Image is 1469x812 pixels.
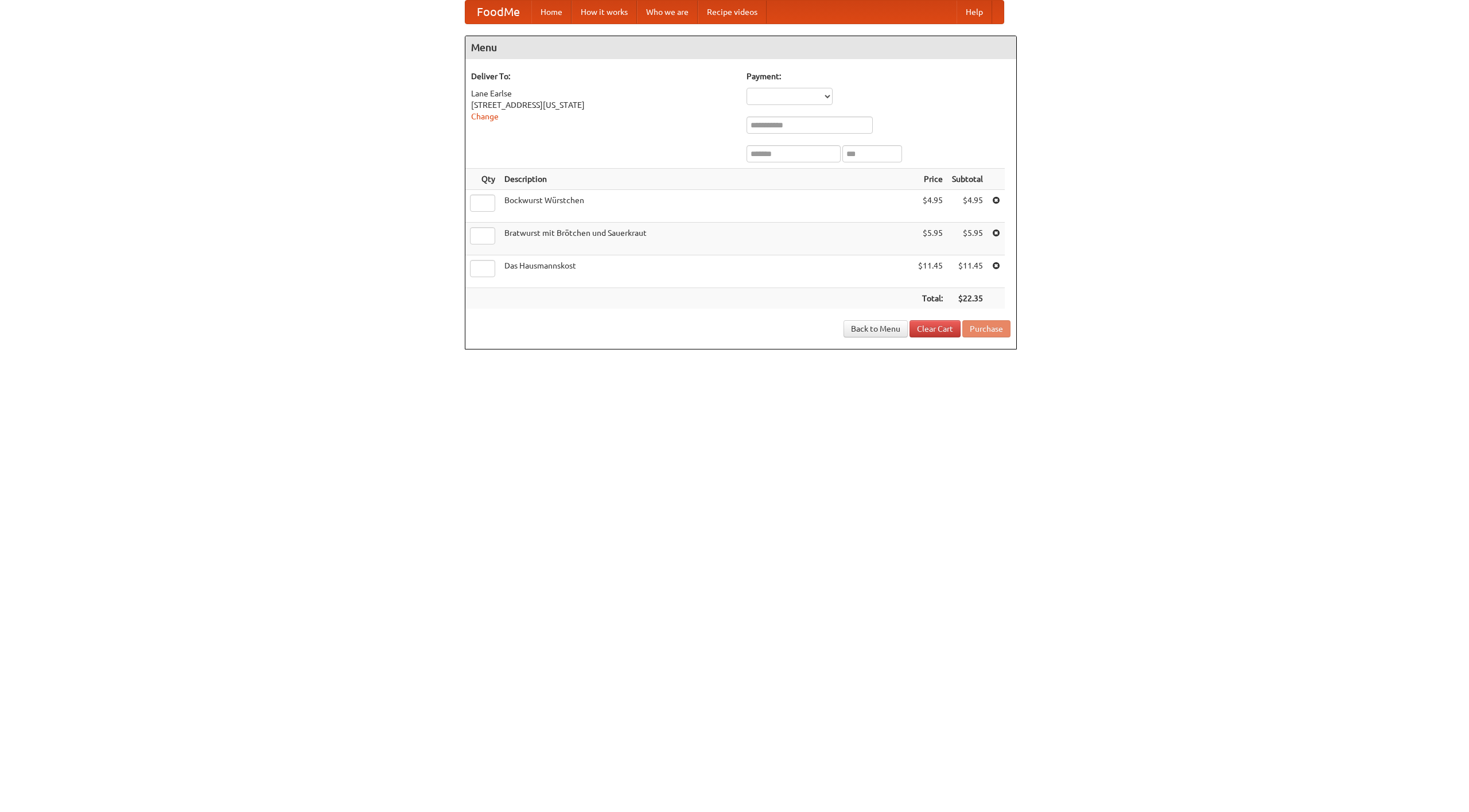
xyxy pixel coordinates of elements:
[471,99,735,111] div: [STREET_ADDRESS][US_STATE]
[637,1,698,24] a: Who we are
[747,71,1011,82] h5: Payment:
[500,169,914,190] th: Description
[947,190,988,223] td: $4.95
[947,288,988,309] th: $22.35
[471,71,735,82] h5: Deliver To:
[531,1,572,24] a: Home
[914,169,947,190] th: Price
[500,190,914,223] td: Bockwurst Würstchen
[465,1,531,24] a: FoodMe
[500,255,914,288] td: Das Hausmannskost
[471,112,499,121] a: Change
[962,320,1011,337] button: Purchase
[914,190,947,223] td: $4.95
[910,320,961,337] a: Clear Cart
[465,169,500,190] th: Qty
[465,36,1016,59] h4: Menu
[500,223,914,255] td: Bratwurst mit Brötchen und Sauerkraut
[914,255,947,288] td: $11.45
[844,320,908,337] a: Back to Menu
[698,1,767,24] a: Recipe videos
[914,288,947,309] th: Total:
[947,223,988,255] td: $5.95
[957,1,992,24] a: Help
[947,255,988,288] td: $11.45
[471,88,735,99] div: Lane Earlse
[947,169,988,190] th: Subtotal
[914,223,947,255] td: $5.95
[572,1,637,24] a: How it works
